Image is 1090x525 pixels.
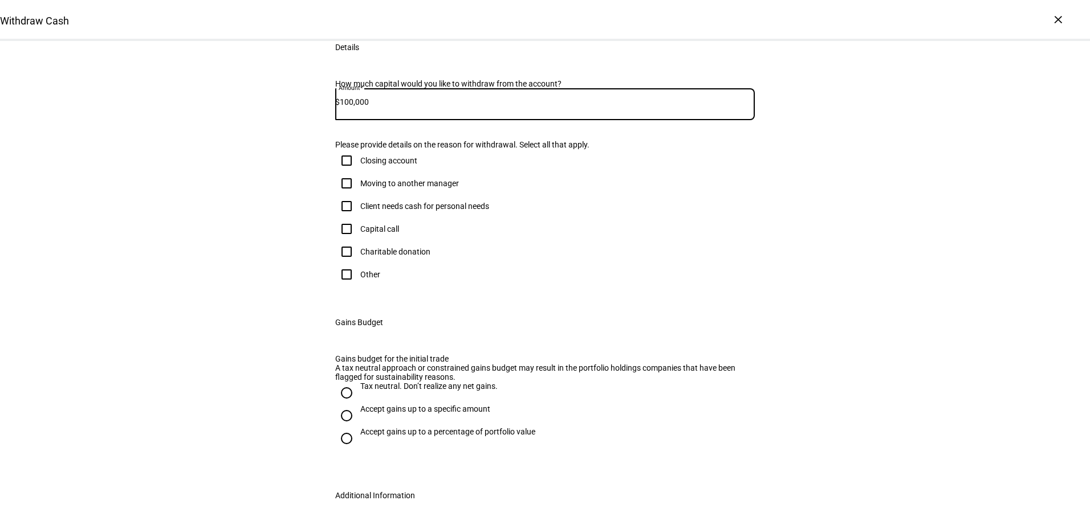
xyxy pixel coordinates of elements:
div: Gains budget for the initial trade [335,354,755,363]
div: Charitable donation [360,247,430,256]
div: Please provide details on the reason for withdrawal. Select all that apply. [335,140,755,149]
div: Details [335,43,359,52]
div: Gains Budget [335,318,383,327]
span: $ [335,97,340,106]
mat-label: Amount* [339,84,363,91]
div: × [1049,10,1067,28]
div: Capital call [360,224,399,233]
div: Client needs cash for personal needs [360,202,489,211]
div: Other [360,270,380,279]
div: Accept gains up to a percentage of portfolio value [360,427,535,436]
div: A tax neutral approach or constrained gains budget may result in the portfolio holdings companies... [335,363,755,382]
div: Closing account [360,156,417,165]
div: Accept gains up to a specific amount [360,404,490,413]
div: Tax neutral. Don’t realize any net gains. [360,382,498,391]
div: Moving to another manager [360,179,459,188]
div: How much capital would you like to withdraw from the account? [335,79,755,88]
div: Additional Information [335,491,415,500]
